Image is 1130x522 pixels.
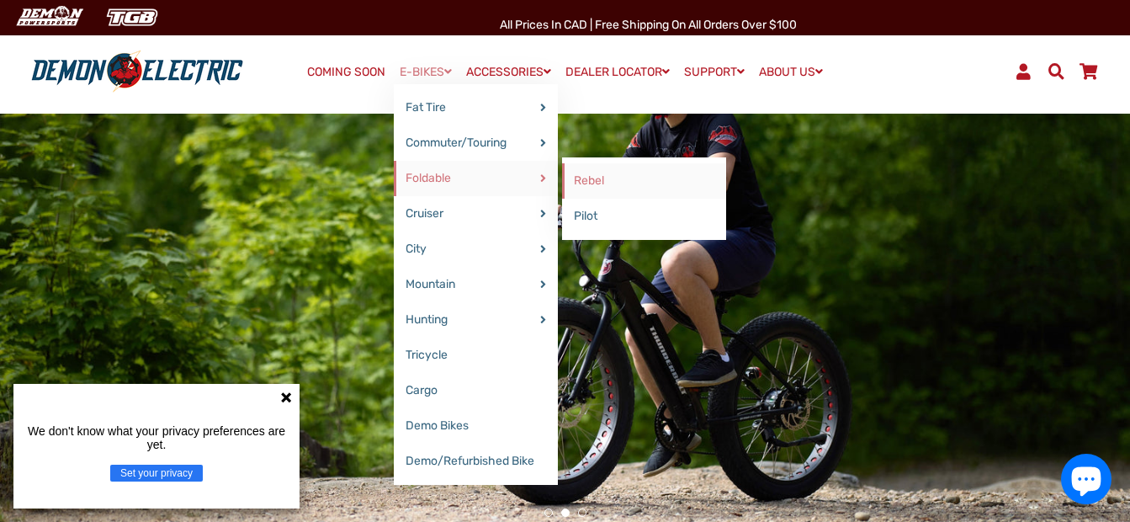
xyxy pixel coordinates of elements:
img: Demon Electric logo [25,50,249,93]
img: Demon Electric [8,3,89,31]
button: 1 of 3 [544,509,553,517]
a: ABOUT US [753,60,829,84]
a: SUPPORT [678,60,751,84]
a: Hunting [394,302,558,338]
a: Demo Bikes [394,408,558,444]
a: Cruiser [394,196,558,232]
button: Set your privacy [110,465,203,482]
img: TGB Canada [98,3,167,31]
a: Commuter/Touring [394,125,558,161]
a: Mountain [394,267,558,302]
inbox-online-store-chat: Shopify online store chat [1056,454,1117,509]
a: Tricycle [394,338,558,373]
button: 3 of 3 [578,509,586,517]
button: 2 of 3 [561,509,570,517]
p: We don't know what your privacy preferences are yet. [20,424,293,451]
a: E-BIKES [394,60,458,84]
a: Pilot [562,199,726,234]
a: DEALER LOCATOR [560,60,676,84]
a: Cargo [394,373,558,408]
a: Demo/Refurbished Bike [394,444,558,479]
a: Rebel [562,163,726,199]
a: ACCESSORIES [460,60,557,84]
span: All Prices in CAD | Free shipping on all orders over $100 [500,18,797,32]
a: City [394,232,558,267]
a: COMING SOON [301,61,391,84]
a: Foldable [394,161,558,196]
a: Fat Tire [394,90,558,125]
